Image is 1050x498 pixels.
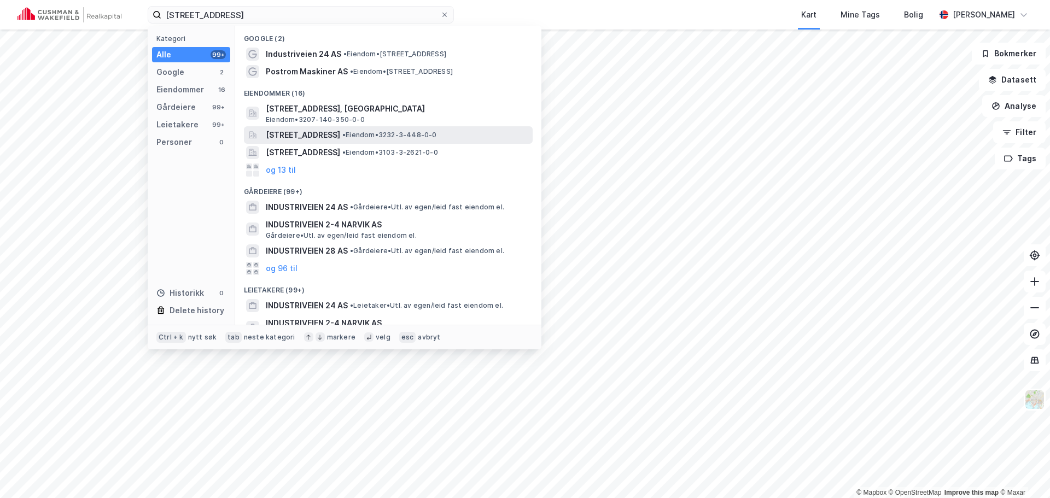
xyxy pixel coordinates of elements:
[995,148,1046,169] button: Tags
[801,8,816,21] div: Kart
[982,95,1046,117] button: Analyse
[418,333,440,342] div: avbryt
[944,489,999,496] a: Improve this map
[266,48,341,61] span: Industriveien 24 AS
[266,201,348,214] span: INDUSTRIVEIEN 24 AS
[266,128,340,142] span: [STREET_ADDRESS]
[350,67,453,76] span: Eiendom • [STREET_ADDRESS]
[342,131,346,139] span: •
[266,244,348,257] span: INDUSTRIVEIEN 28 AS
[156,66,184,79] div: Google
[856,489,886,496] a: Mapbox
[266,218,528,231] span: INDUSTRIVEIEN 2-4 NARVIK AS
[993,121,1046,143] button: Filter
[342,131,437,139] span: Eiendom • 3232-3-448-0-0
[350,203,353,211] span: •
[188,333,217,342] div: nytt søk
[841,8,880,21] div: Mine Tags
[235,179,541,198] div: Gårdeiere (99+)
[235,277,541,297] div: Leietakere (99+)
[156,286,204,300] div: Historikk
[972,43,1046,65] button: Bokmerker
[327,333,355,342] div: markere
[342,148,346,156] span: •
[343,50,446,58] span: Eiendom • [STREET_ADDRESS]
[350,67,353,75] span: •
[266,163,296,177] button: og 13 til
[995,446,1050,498] iframe: Chat Widget
[1024,389,1045,410] img: Z
[170,304,224,317] div: Delete history
[953,8,1015,21] div: [PERSON_NAME]
[156,118,199,131] div: Leietakere
[161,7,440,23] input: Søk på adresse, matrikkel, gårdeiere, leietakere eller personer
[211,103,226,112] div: 99+
[399,332,416,343] div: esc
[266,317,528,330] span: INDUSTRIVEIEN 2-4 NARVIK AS
[17,7,121,22] img: cushman-wakefield-realkapital-logo.202ea83816669bd177139c58696a8fa1.svg
[350,203,504,212] span: Gårdeiere • Utl. av egen/leid fast eiendom el.
[211,50,226,59] div: 99+
[376,333,390,342] div: velg
[217,289,226,297] div: 0
[266,65,348,78] span: Postrom Maskiner AS
[350,247,504,255] span: Gårdeiere • Utl. av egen/leid fast eiendom el.
[266,102,528,115] span: [STREET_ADDRESS], [GEOGRAPHIC_DATA]
[217,85,226,94] div: 16
[904,8,923,21] div: Bolig
[266,299,348,312] span: INDUSTRIVEIEN 24 AS
[156,136,192,149] div: Personer
[156,34,230,43] div: Kategori
[156,83,204,96] div: Eiendommer
[995,446,1050,498] div: Kontrollprogram for chat
[156,48,171,61] div: Alle
[217,138,226,147] div: 0
[350,247,353,255] span: •
[211,120,226,129] div: 99+
[350,301,503,310] span: Leietaker • Utl. av egen/leid fast eiendom el.
[156,332,186,343] div: Ctrl + k
[266,146,340,159] span: [STREET_ADDRESS]
[889,489,942,496] a: OpenStreetMap
[343,50,347,58] span: •
[244,333,295,342] div: neste kategori
[266,262,297,275] button: og 96 til
[342,148,438,157] span: Eiendom • 3103-3-2621-0-0
[979,69,1046,91] button: Datasett
[266,115,365,124] span: Eiendom • 3207-140-350-0-0
[225,332,242,343] div: tab
[266,231,417,240] span: Gårdeiere • Utl. av egen/leid fast eiendom el.
[235,80,541,100] div: Eiendommer (16)
[217,68,226,77] div: 2
[156,101,196,114] div: Gårdeiere
[235,26,541,45] div: Google (2)
[350,301,353,309] span: •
